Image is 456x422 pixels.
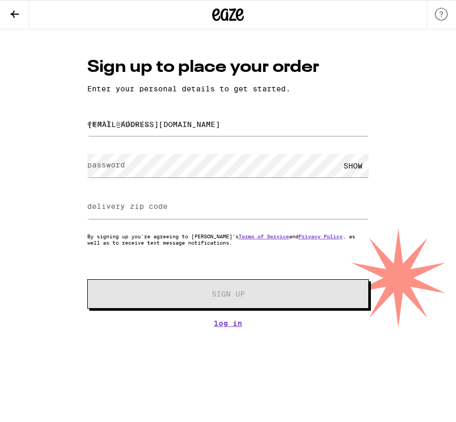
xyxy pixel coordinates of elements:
a: Privacy Policy [298,233,343,239]
a: Terms of Service [239,233,289,239]
a: Log In [87,319,369,328]
h1: Sign up to place your order [87,56,369,79]
span: Hi. Need any help? [6,7,76,16]
label: delivery zip code [87,202,168,210]
label: email address [87,119,149,128]
p: Enter your personal details to get started. [87,85,369,93]
input: email address [87,112,369,136]
input: delivery zip code [87,195,369,219]
span: Sign Up [212,290,245,298]
label: password [87,161,125,169]
button: Sign Up [87,279,369,309]
p: By signing up you're agreeing to [PERSON_NAME]'s and , as well as to receive text message notific... [87,233,369,246]
div: SHOW [337,154,369,177]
